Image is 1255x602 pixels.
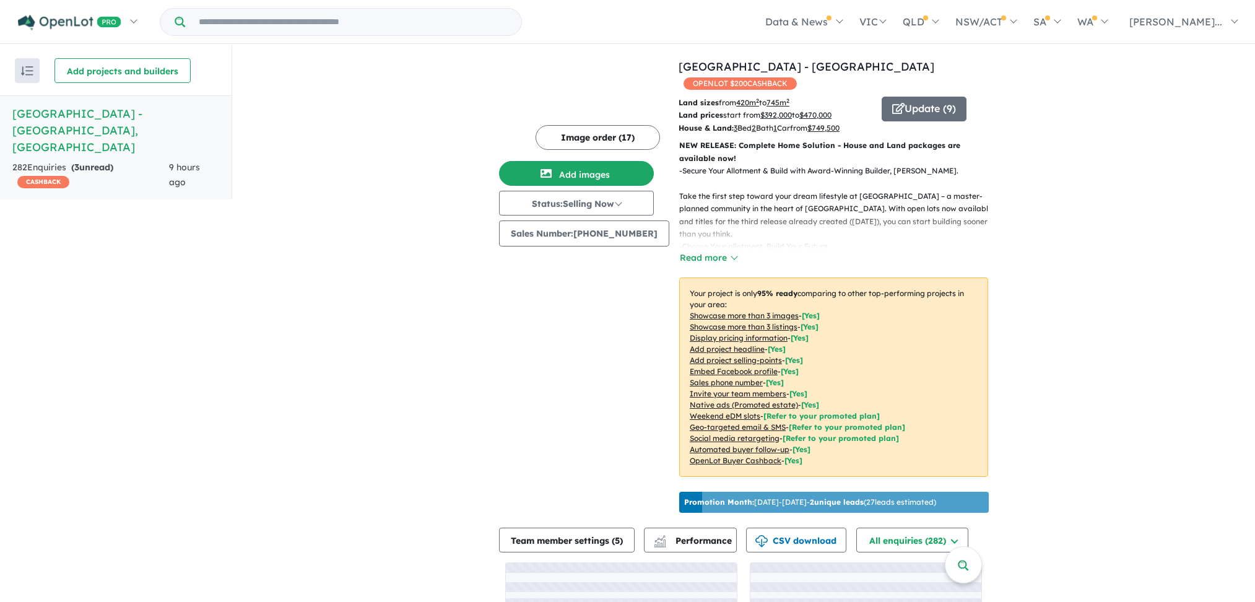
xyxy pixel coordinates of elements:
[654,535,666,542] img: line-chart.svg
[17,176,69,188] span: CASHBACK
[781,367,799,376] span: [ Yes ]
[679,59,934,74] a: [GEOGRAPHIC_DATA] - [GEOGRAPHIC_DATA]
[656,535,732,546] span: Performance
[684,497,936,508] p: [DATE] - [DATE] - ( 27 leads estimated)
[792,110,832,120] span: to
[679,139,988,165] p: NEW RELEASE: Complete Home Solution - House and Land packages are available now!
[786,97,789,104] sup: 2
[679,97,872,109] p: from
[807,123,840,133] u: $ 749,500
[499,191,654,216] button: Status:Selling Now
[791,333,809,342] span: [ Yes ]
[799,110,832,120] u: $ 470,000
[789,422,905,432] span: [Refer to your promoted plan]
[536,125,660,150] button: Image order (17)
[54,58,191,83] button: Add projects and builders
[690,400,798,409] u: Native ads (Promoted estate)
[18,15,121,30] img: Openlot PRO Logo White
[785,356,803,365] span: [ Yes ]
[756,97,759,104] sup: 2
[763,411,880,421] span: [Refer to your promoted plan]
[793,445,810,454] span: [Yes]
[773,123,777,133] u: 1
[690,411,760,421] u: Weekend eDM slots
[690,333,788,342] u: Display pricing information
[12,105,219,155] h5: [GEOGRAPHIC_DATA] - [GEOGRAPHIC_DATA] , [GEOGRAPHIC_DATA]
[615,535,620,546] span: 5
[684,77,797,90] span: OPENLOT $ 200 CASHBACK
[169,162,200,188] span: 9 hours ago
[757,289,797,298] b: 95 % ready
[882,97,966,121] button: Update (9)
[752,123,756,133] u: 2
[768,344,786,354] span: [ Yes ]
[499,220,669,246] button: Sales Number:[PHONE_NUMBER]
[679,110,723,120] b: Land prices
[679,109,872,121] p: start from
[679,122,872,134] p: Bed Bath Car from
[1129,15,1222,28] span: [PERSON_NAME]...
[801,400,819,409] span: [Yes]
[690,378,763,387] u: Sales phone number
[679,98,719,107] b: Land sizes
[499,161,654,186] button: Add images
[690,356,782,365] u: Add project selling-points
[654,539,666,547] img: bar-chart.svg
[783,434,899,443] span: [Refer to your promoted plan]
[690,367,778,376] u: Embed Facebook profile
[856,528,968,552] button: All enquiries (282)
[679,123,734,133] b: House & Land:
[188,9,519,35] input: Try estate name, suburb, builder or developer
[74,162,79,173] span: 3
[21,66,33,76] img: sort.svg
[690,445,789,454] u: Automated buyer follow-up
[12,160,169,190] div: 282 Enquir ies
[690,389,786,398] u: Invite your team members
[71,162,113,173] strong: ( unread)
[690,422,786,432] u: Geo-targeted email & SMS
[810,497,864,507] b: 2 unique leads
[679,251,737,265] button: Read more
[760,110,792,120] u: $ 392,000
[766,378,784,387] span: [ Yes ]
[802,311,820,320] span: [ Yes ]
[801,322,819,331] span: [ Yes ]
[679,277,988,477] p: Your project is only comparing to other top-performing projects in your area: - - - - - - - - - -...
[690,322,797,331] u: Showcase more than 3 listings
[684,497,754,507] b: Promotion Month:
[759,98,789,107] span: to
[679,240,998,303] p: - Choose Your allotment, Build Your Future Whether you’re a first homebuyer, growing family, or l...
[736,98,759,107] u: 420 m
[746,528,846,552] button: CSV download
[734,123,737,133] u: 3
[679,165,998,240] p: - Secure Your Allotment & Build with Award-Winning Builder, [PERSON_NAME]. Take the first step to...
[789,389,807,398] span: [ Yes ]
[644,528,737,552] button: Performance
[690,311,799,320] u: Showcase more than 3 images
[690,434,779,443] u: Social media retargeting
[784,456,802,465] span: [Yes]
[499,528,635,552] button: Team member settings (5)
[690,344,765,354] u: Add project headline
[690,456,781,465] u: OpenLot Buyer Cashback
[755,535,768,547] img: download icon
[766,98,789,107] u: 745 m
